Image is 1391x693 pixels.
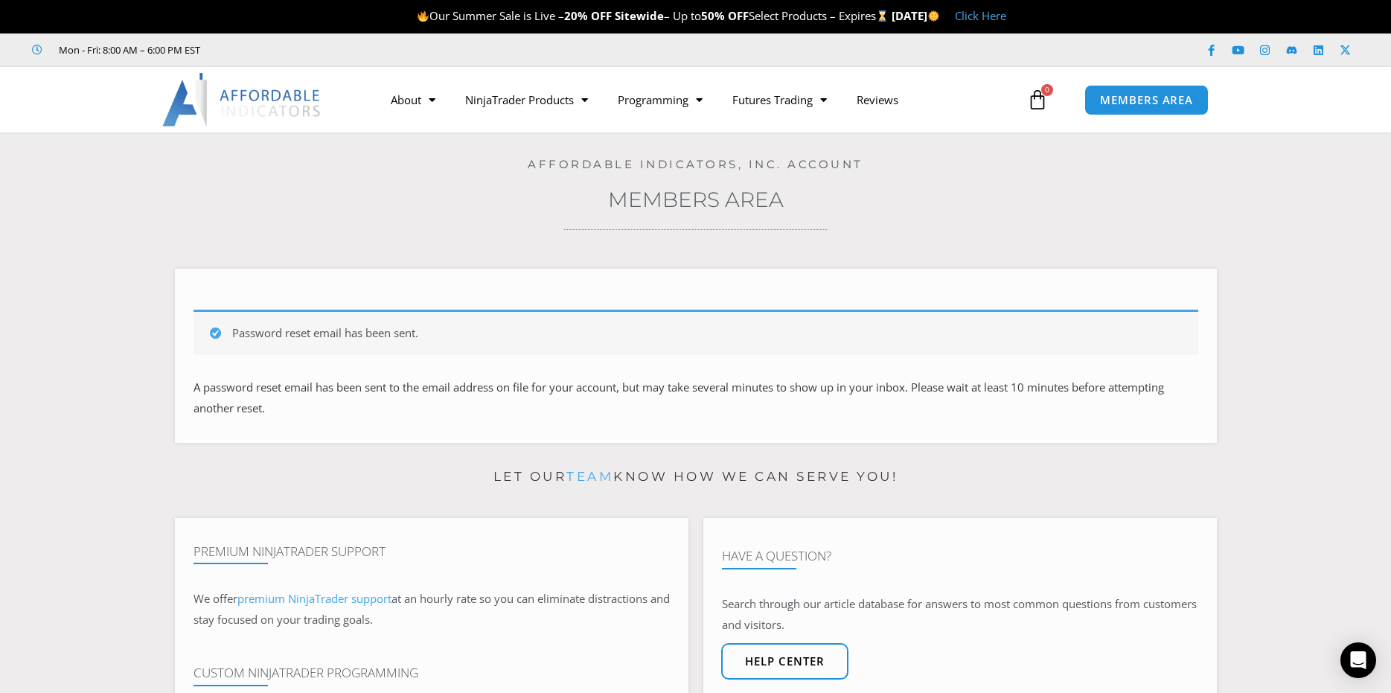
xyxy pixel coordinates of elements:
[450,83,603,117] a: NinjaTrader Products
[194,591,670,627] span: at an hourly rate so you can eliminate distractions and stay focused on your trading goals.
[721,643,848,680] a: Help center
[877,10,888,22] img: ⌛
[717,83,842,117] a: Futures Trading
[55,41,200,59] span: Mon - Fri: 8:00 AM – 6:00 PM EST
[194,310,1198,355] div: Password reset email has been sent.
[566,469,613,484] a: team
[722,594,1198,636] p: Search through our article database for answers to most common questions from customers and visit...
[1100,95,1193,106] span: MEMBERS AREA
[418,10,429,22] img: 🔥
[1084,85,1209,115] a: MEMBERS AREA
[376,83,1023,117] nav: Menu
[194,377,1198,419] p: A password reset email has been sent to the email address on file for your account, but may take ...
[955,8,1006,23] a: Click Here
[928,10,939,22] img: 🌞
[701,8,749,23] strong: 50% OFF
[194,544,670,559] h4: Premium NinjaTrader Support
[194,591,237,606] span: We offer
[417,8,892,23] span: Our Summer Sale is Live – – Up to Select Products – Expires
[722,549,1198,563] h4: Have A Question?
[564,8,612,23] strong: 20% OFF
[175,465,1217,489] p: Let our know how we can serve you!
[1041,84,1053,96] span: 0
[528,157,863,171] a: Affordable Indicators, Inc. Account
[892,8,940,23] strong: [DATE]
[376,83,450,117] a: About
[1005,78,1070,121] a: 0
[194,665,670,680] h4: Custom NinjaTrader Programming
[608,187,784,212] a: Members Area
[221,42,444,57] iframe: Customer reviews powered by Trustpilot
[1340,642,1376,678] div: Open Intercom Messenger
[603,83,717,117] a: Programming
[162,73,322,127] img: LogoAI | Affordable Indicators – NinjaTrader
[745,656,825,667] span: Help center
[615,8,664,23] strong: Sitewide
[842,83,913,117] a: Reviews
[237,591,391,606] a: premium NinjaTrader support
